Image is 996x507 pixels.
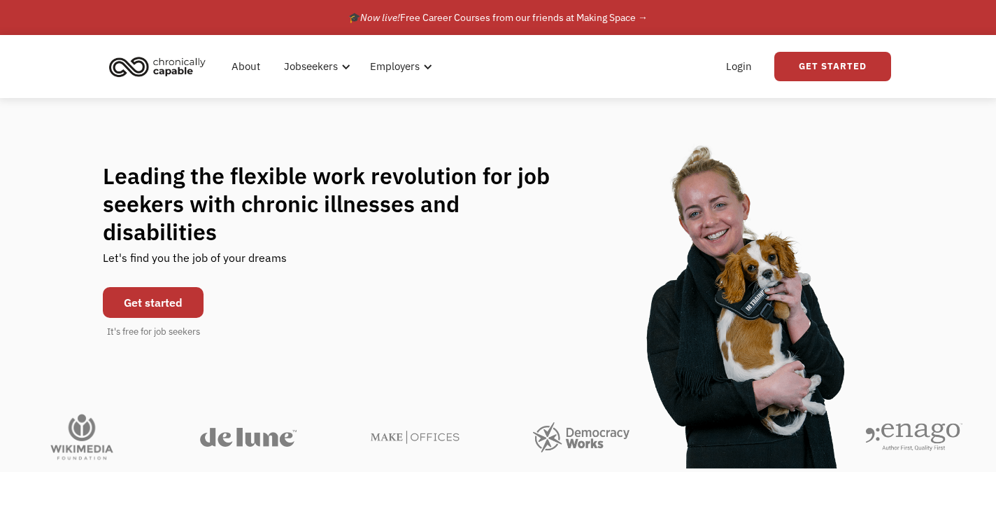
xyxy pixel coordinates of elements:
[774,52,891,81] a: Get Started
[223,44,269,89] a: About
[284,58,338,75] div: Jobseekers
[103,246,287,280] div: Let's find you the job of your dreams
[276,44,355,89] div: Jobseekers
[360,11,400,24] em: Now live!
[107,325,200,339] div: It's free for job seekers
[103,162,577,246] h1: Leading the flexible work revolution for job seekers with chronic illnesses and disabilities
[370,58,420,75] div: Employers
[718,44,760,89] a: Login
[103,287,204,318] a: Get started
[105,51,210,82] img: Chronically Capable logo
[105,51,216,82] a: home
[348,9,648,26] div: 🎓 Free Career Courses from our friends at Making Space →
[362,44,436,89] div: Employers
